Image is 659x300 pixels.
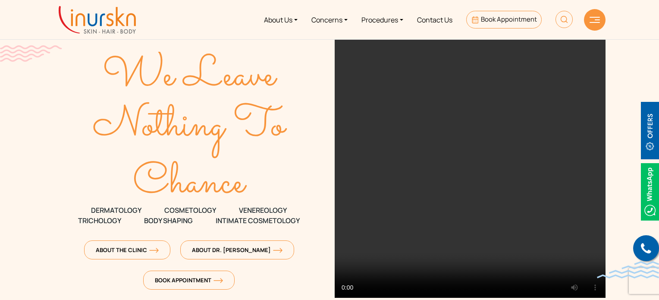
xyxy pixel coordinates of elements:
a: About The Clinicorange-arrow [84,240,170,259]
text: We Leave [103,44,278,108]
span: Book Appointment [155,276,223,284]
img: orange-arrow [149,248,159,253]
a: Book Appointment [466,11,542,28]
img: orange-arrow [213,278,223,283]
span: Body Shaping [144,215,193,226]
a: About Us [257,3,304,36]
a: Whatsappicon [641,186,659,196]
span: COSMETOLOGY [164,205,216,215]
a: Concerns [304,3,355,36]
span: TRICHOLOGY [78,215,121,226]
img: HeaderSearch [555,11,573,28]
a: Procedures [355,3,410,36]
img: inurskn-logo [59,6,136,34]
span: About The Clinic [96,246,159,254]
img: bluewave [597,261,659,278]
span: VENEREOLOGY [239,205,287,215]
span: Intimate Cosmetology [216,215,300,226]
span: About Dr. [PERSON_NAME] [192,246,282,254]
text: Chance [133,152,248,215]
text: Nothing To [93,94,288,158]
img: offerBt [641,102,659,159]
a: About Dr. [PERSON_NAME]orange-arrow [180,240,294,259]
img: hamLine.svg [590,17,600,23]
a: Contact Us [410,3,459,36]
span: DERMATOLOGY [91,205,141,215]
span: Book Appointment [481,15,537,24]
img: Whatsappicon [641,163,659,221]
img: orange-arrow [273,248,282,253]
a: Book Appointmentorange-arrow [143,271,235,290]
